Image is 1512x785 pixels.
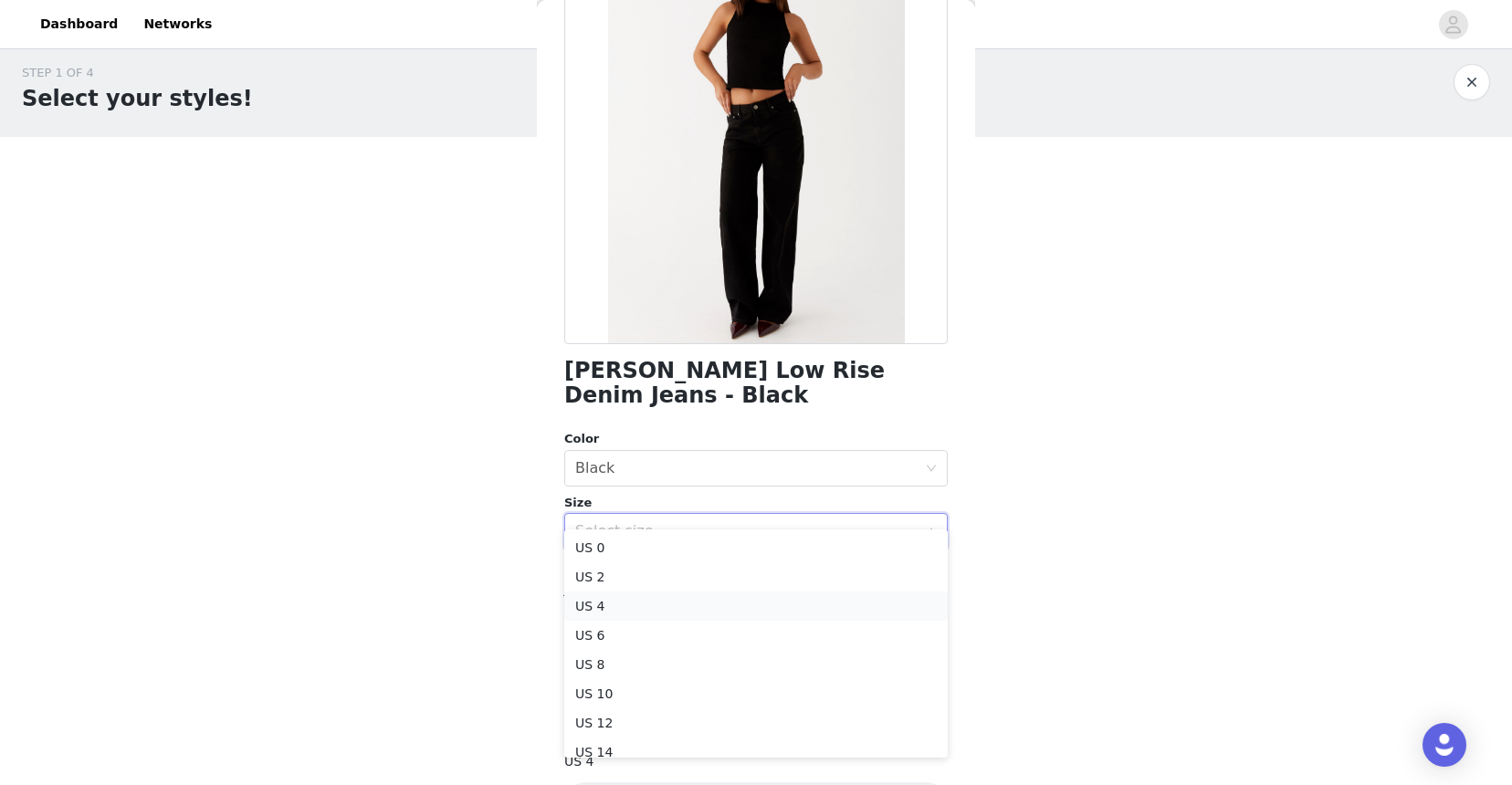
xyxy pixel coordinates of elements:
li: US 10 [564,679,948,708]
div: Black [575,451,614,486]
div: avatar [1444,10,1462,39]
li: US 2 [564,562,948,591]
div: Color [564,430,948,448]
li: US 12 [564,708,948,738]
li: US 6 [564,621,948,650]
div: Open Intercom Messenger [1423,723,1466,767]
i: icon: down [926,526,937,539]
h1: Select your styles! [22,82,253,115]
li: US 4 [564,591,948,621]
div: STEP 1 OF 4 [22,64,253,82]
h1: [PERSON_NAME] Low Rise Denim Jeans - Black [564,359,948,408]
a: Dashboard [29,4,129,45]
li: US 0 [564,533,948,562]
div: Size [564,494,948,512]
li: US 14 [564,738,948,767]
a: Networks [132,4,223,45]
div: Select size [575,522,917,540]
li: US 8 [564,650,948,679]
